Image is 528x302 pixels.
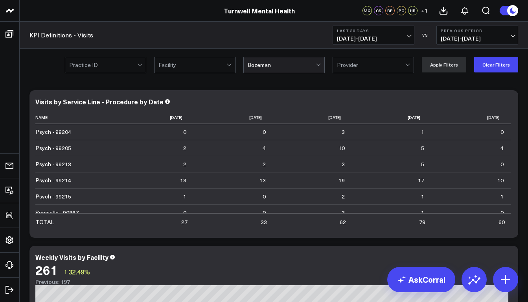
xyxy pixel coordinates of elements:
div: 2 [183,160,186,168]
div: 0 [263,209,266,217]
b: Previous Period [441,28,514,33]
th: [DATE] [431,111,511,124]
td: Specialty - 90867 [35,204,114,220]
div: 4 [500,144,504,152]
div: VS [418,33,432,37]
button: Apply Filters [422,57,466,72]
span: + 1 [421,8,428,13]
div: MQ [362,6,372,15]
b: Last 30 Days [337,28,410,33]
div: 1 [421,128,424,136]
div: 62 [340,218,346,226]
button: +1 [419,6,429,15]
div: Weekly Visits by Facility [35,253,109,261]
div: TOTAL [35,218,54,226]
div: 0 [183,128,186,136]
div: PG [397,6,406,15]
div: 261 [35,263,58,277]
div: 10 [497,176,504,184]
div: 60 [499,218,505,226]
div: 13 [259,176,266,184]
span: ↑ [64,267,67,277]
span: 32.49% [68,267,90,276]
div: 33 [261,218,267,226]
div: CS [374,6,383,15]
td: Psych - 99214 [35,172,114,188]
div: 13 [180,176,186,184]
span: [DATE] - [DATE] [337,35,410,42]
div: Visits by Service Line - Procedure by Date [35,97,164,106]
div: 0 [263,193,266,200]
td: Psych - 99205 [35,140,114,156]
button: Previous Period[DATE]-[DATE] [436,26,518,44]
div: 5 [421,144,424,152]
div: 1 [183,193,186,200]
div: 1 [421,209,424,217]
div: HR [408,6,418,15]
div: 19 [339,176,345,184]
div: 0 [183,209,186,217]
div: 3 [342,160,345,168]
div: 2 [342,193,345,200]
a: KPI Definitions - Visits [29,31,93,39]
div: 79 [419,218,425,226]
td: Psych - 99215 [35,188,114,204]
td: Psych - 99213 [35,156,114,172]
div: 27 [181,218,188,226]
div: 0 [263,128,266,136]
button: Clear Filters [474,57,518,72]
th: Name [35,111,114,124]
button: Last 30 Days[DATE]-[DATE] [333,26,414,44]
div: 0 [500,160,504,168]
td: Psych - 99204 [35,124,114,140]
div: 3 [342,128,345,136]
th: [DATE] [352,111,431,124]
div: 4 [263,144,266,152]
span: [DATE] - [DATE] [441,35,514,42]
div: 1 [421,193,424,200]
div: Previous: 197 [35,279,512,285]
th: [DATE] [273,111,352,124]
div: 5 [421,160,424,168]
div: BP [385,6,395,15]
div: 2 [183,144,186,152]
div: 10 [339,144,345,152]
div: 2 [263,160,266,168]
div: 17 [418,176,424,184]
th: [DATE] [114,111,193,124]
th: [DATE] [193,111,273,124]
div: 0 [500,209,504,217]
a: AskCorral [387,267,455,292]
div: 0 [500,128,504,136]
div: 3 [342,209,345,217]
a: Turnwell Mental Health [224,6,295,15]
div: 1 [500,193,504,200]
